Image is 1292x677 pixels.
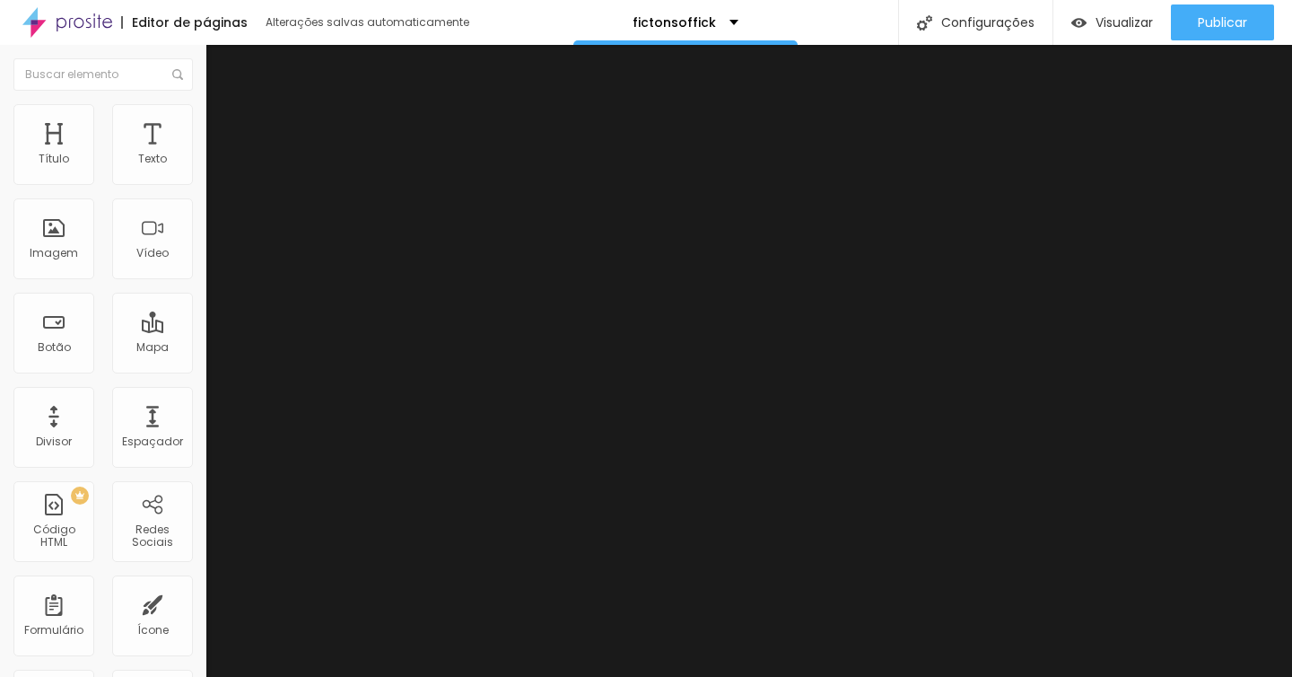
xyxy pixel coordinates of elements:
div: Texto [138,153,167,165]
img: Icone [917,15,932,31]
div: Alterações salvas automaticamente [266,17,472,28]
div: Ícone [137,624,169,637]
div: Código HTML [18,523,89,550]
div: Editor de páginas [121,16,248,29]
button: Publicar [1171,4,1274,40]
div: Botão [38,341,71,354]
span: Visualizar [1096,15,1153,30]
iframe: Editor [206,45,1292,677]
div: Redes Sociais [117,523,188,550]
div: Espaçador [122,435,183,448]
div: Vídeo [136,247,169,259]
input: Buscar elemento [13,58,193,91]
div: Formulário [24,624,83,637]
button: Visualizar [1053,4,1171,40]
div: Divisor [36,435,72,448]
img: Icone [172,69,183,80]
span: Publicar [1198,15,1247,30]
div: Mapa [136,341,169,354]
img: view-1.svg [1071,15,1087,31]
p: fictonsoffick [633,16,716,29]
div: Imagem [30,247,78,259]
div: Título [39,153,69,165]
